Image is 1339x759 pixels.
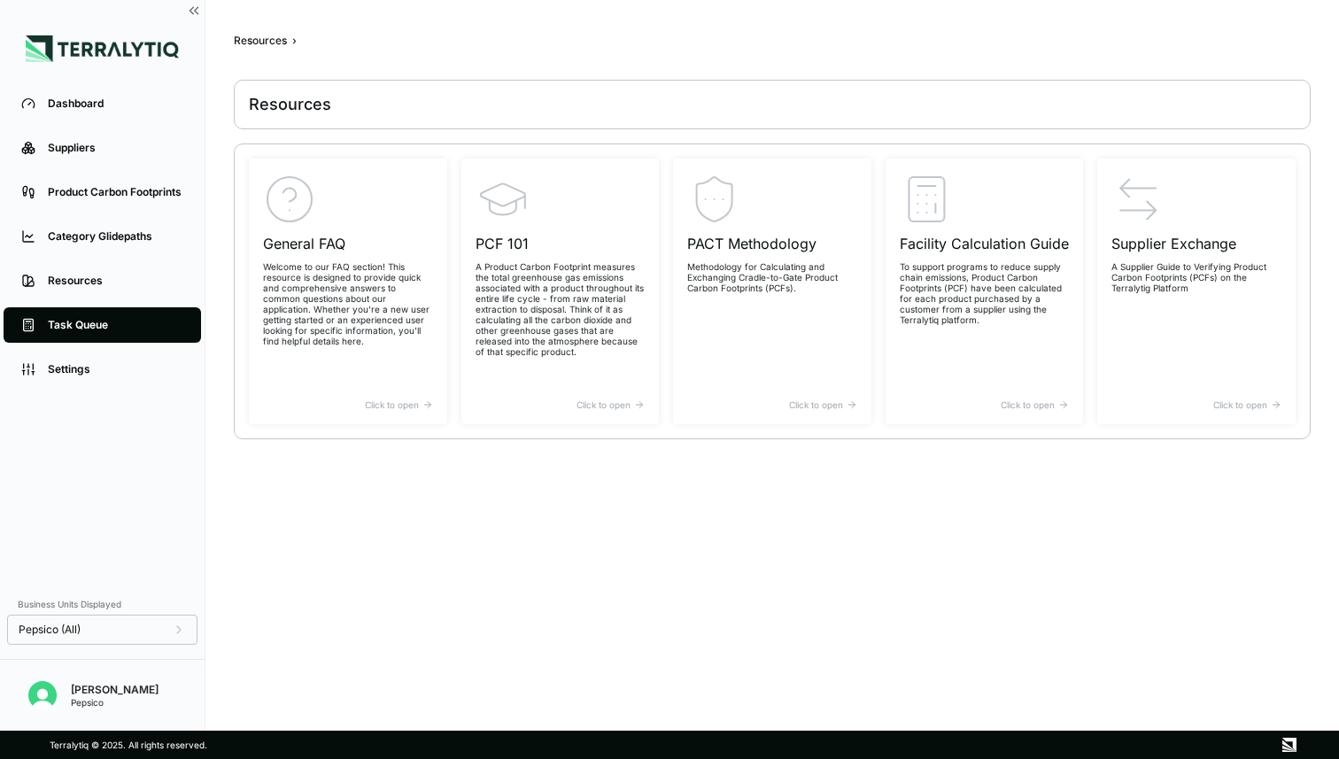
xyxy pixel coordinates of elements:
div: Dashboard [48,97,183,111]
div: Category Glidepaths [48,229,183,244]
button: Open user button [21,674,64,716]
h3: PCF 101 [476,233,646,254]
div: Resources [48,274,183,288]
span: › [292,34,297,48]
a: PACT MethodologyMethodology for Calculating and Exchanging Cradle-to-Gate Product Carbon Footprin... [673,159,871,424]
div: Resources [234,34,287,48]
span: Pepsico (All) [19,623,81,637]
p: A Supplier Guide to Verifying Product Carbon Footprints (PCFs) on the Terralytig Platform [1111,261,1281,293]
div: Click to open [687,399,857,410]
div: Task Queue [48,318,183,332]
div: Click to open [900,399,1070,410]
div: Product Carbon Footprints [48,185,183,199]
img: Nitin Shetty [28,681,57,709]
h3: Facility Calculation Guide [900,233,1070,254]
p: A Product Carbon Footprint measures the total greenhouse gas emissions associated with a product ... [476,261,646,357]
img: Logo [26,35,179,62]
div: Settings [48,362,183,376]
a: Facility Calculation GuideTo support programs to reduce supply chain emissions, Product Carbon Fo... [886,159,1084,424]
h3: General FAQ [263,233,433,254]
p: Methodology for Calculating and Exchanging Cradle-to-Gate Product Carbon Footprints (PCFs). [687,261,857,293]
div: Click to open [263,399,433,410]
div: Suppliers [48,141,183,155]
div: [PERSON_NAME] [71,683,159,697]
p: Welcome to our FAQ section! This resource is designed to provide quick and comprehensive answers ... [263,261,433,346]
a: PCF 101A Product Carbon Footprint measures the total greenhouse gas emissions associated with a p... [461,159,660,424]
h3: Supplier Exchange [1111,233,1281,254]
h3: PACT Methodology [687,233,857,254]
a: Supplier ExchangeA Supplier Guide to Verifying Product Carbon Footprints (PCFs) on the Terralytig... [1097,159,1296,424]
div: Pepsico [71,697,159,708]
div: Click to open [476,399,646,410]
div: Resources [249,94,331,115]
div: Business Units Displayed [7,593,197,615]
a: General FAQWelcome to our FAQ section! This resource is designed to provide quick and comprehensi... [249,159,447,424]
div: Click to open [1111,399,1281,410]
p: To support programs to reduce supply chain emissions, Product Carbon Footprints (PCF) have been c... [900,261,1070,325]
